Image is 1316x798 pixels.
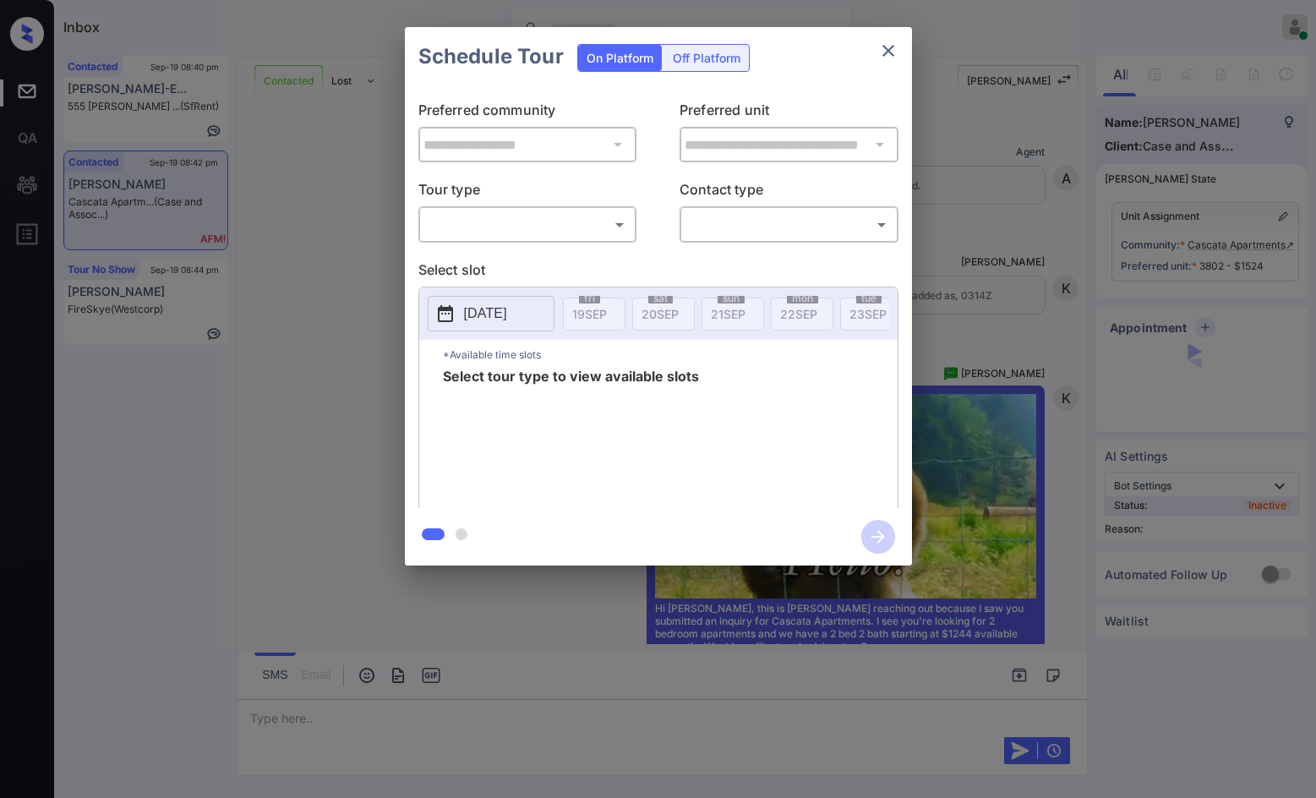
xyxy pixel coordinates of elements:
span: Select tour type to view available slots [443,369,699,505]
p: Contact type [680,179,898,206]
button: [DATE] [428,296,554,331]
p: [DATE] [464,303,507,324]
div: Off Platform [664,45,749,71]
p: *Available time slots [443,340,898,369]
p: Tour type [418,179,637,206]
p: Preferred unit [680,100,898,127]
button: close [871,34,905,68]
div: On Platform [578,45,662,71]
p: Preferred community [418,100,637,127]
h2: Schedule Tour [405,27,577,86]
p: Select slot [418,260,898,287]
